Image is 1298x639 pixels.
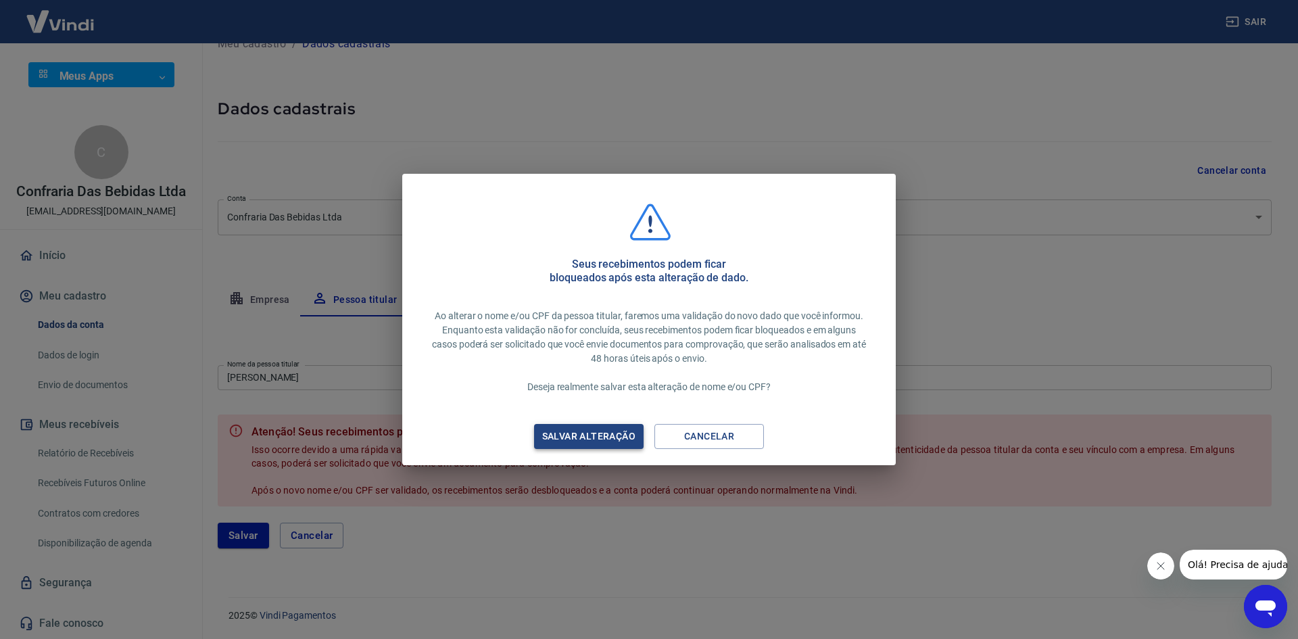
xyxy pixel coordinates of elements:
h5: Seus recebimentos podem ficar bloqueados após esta alteração de dado. [550,258,748,285]
iframe: Mensagem da empresa [1180,550,1287,579]
p: Ao alterar o nome e/ou CPF da pessoa titular, faremos uma validação do novo dado que você informo... [429,309,869,394]
iframe: Fechar mensagem [1147,552,1174,579]
button: Salvar alteração [534,424,644,449]
button: Cancelar [654,424,764,449]
span: Olá! Precisa de ajuda? [8,9,114,20]
div: Salvar alteração [526,428,652,445]
iframe: Botão para abrir a janela de mensagens [1244,585,1287,628]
